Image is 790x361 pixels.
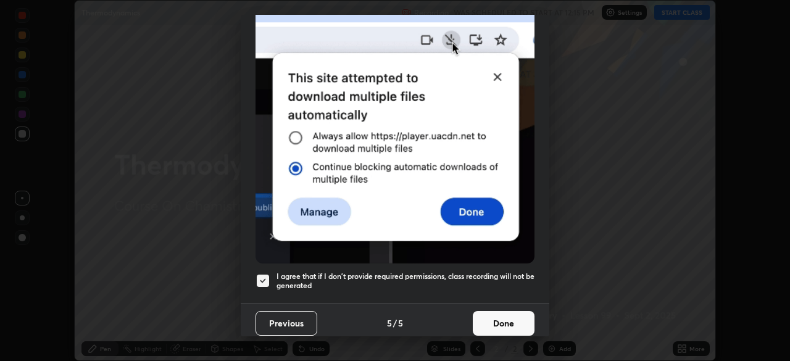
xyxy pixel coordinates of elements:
h4: / [393,317,397,330]
h4: 5 [398,317,403,330]
h5: I agree that if I don't provide required permissions, class recording will not be generated [276,272,534,291]
button: Done [473,311,534,336]
h4: 5 [387,317,392,330]
button: Previous [256,311,317,336]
